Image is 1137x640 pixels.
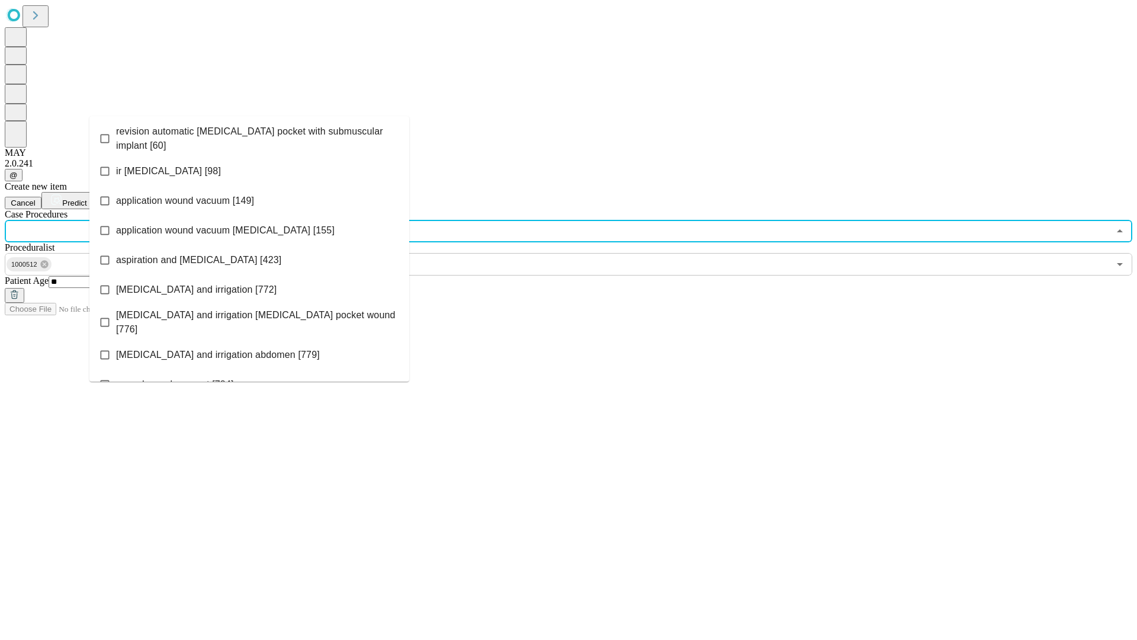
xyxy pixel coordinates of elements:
[5,242,54,252] span: Proceduralist
[11,199,36,207] span: Cancel
[5,181,67,191] span: Create new item
[62,199,86,207] span: Predict
[1112,256,1128,273] button: Open
[116,194,254,208] span: application wound vacuum [149]
[9,171,18,180] span: @
[116,348,320,362] span: [MEDICAL_DATA] and irrigation abdomen [779]
[5,158,1132,169] div: 2.0.241
[7,258,42,271] span: 1000512
[41,192,96,209] button: Predict
[5,169,23,181] button: @
[116,164,221,178] span: ir [MEDICAL_DATA] [98]
[116,253,281,267] span: aspiration and [MEDICAL_DATA] [423]
[116,308,400,337] span: [MEDICAL_DATA] and irrigation [MEDICAL_DATA] pocket wound [776]
[5,148,1132,158] div: MAY
[5,276,49,286] span: Patient Age
[116,124,400,153] span: revision automatic [MEDICAL_DATA] pocket with submuscular implant [60]
[5,209,68,219] span: Scheduled Procedure
[116,283,277,297] span: [MEDICAL_DATA] and irrigation [772]
[116,377,234,392] span: wound vac placement [784]
[116,223,335,238] span: application wound vacuum [MEDICAL_DATA] [155]
[5,197,41,209] button: Cancel
[1112,223,1128,239] button: Close
[7,257,52,271] div: 1000512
